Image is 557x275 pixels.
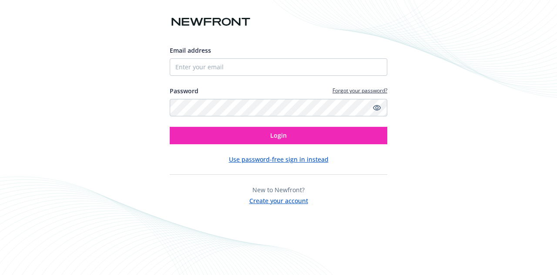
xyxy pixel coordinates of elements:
[252,186,305,194] span: New to Newfront?
[170,127,387,144] button: Login
[170,58,387,76] input: Enter your email
[229,155,329,164] button: Use password-free sign in instead
[170,99,387,116] input: Enter your password
[170,46,211,54] span: Email address
[332,87,387,94] a: Forgot your password?
[170,14,252,30] img: Newfront logo
[270,131,287,139] span: Login
[249,194,308,205] button: Create your account
[170,86,198,95] label: Password
[372,102,382,113] a: Show password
